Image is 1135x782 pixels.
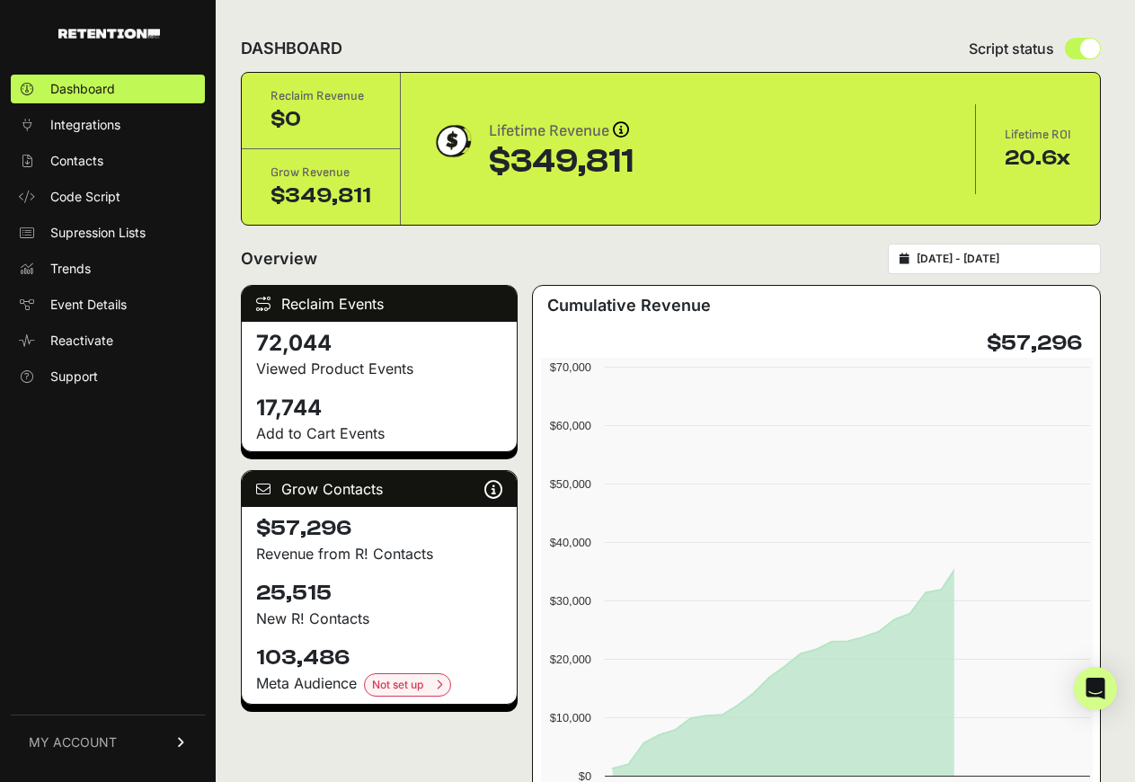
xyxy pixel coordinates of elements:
a: Code Script [11,182,205,211]
img: dollar-coin-05c43ed7efb7bc0c12610022525b4bbbb207c7efeef5aecc26f025e68dcafac9.png [430,119,474,164]
h4: $57,296 [256,514,502,543]
h4: 25,515 [256,579,502,608]
h3: Cumulative Revenue [547,293,711,318]
h2: Overview [241,246,317,271]
h4: $57,296 [987,329,1082,358]
span: Script status [969,38,1054,59]
text: $50,000 [549,477,590,491]
a: Trends [11,254,205,283]
img: Retention.com [58,29,160,39]
div: Grow Revenue [270,164,371,182]
div: $349,811 [489,144,634,180]
h2: DASHBOARD [241,36,342,61]
div: Open Intercom Messenger [1074,667,1117,710]
span: Integrations [50,116,120,134]
text: $60,000 [549,419,590,432]
div: 20.6x [1005,144,1071,173]
a: Event Details [11,290,205,319]
span: Event Details [50,296,127,314]
div: Lifetime Revenue [489,119,634,144]
a: Integrations [11,111,205,139]
div: $349,811 [270,182,371,210]
span: Contacts [50,152,103,170]
text: $70,000 [549,360,590,374]
span: Reactivate [50,332,113,350]
a: Reactivate [11,326,205,355]
p: New R! Contacts [256,608,502,629]
a: MY ACCOUNT [11,715,205,769]
span: Support [50,368,98,386]
a: Dashboard [11,75,205,103]
span: Trends [50,260,91,278]
h4: 103,486 [256,644,502,672]
text: $20,000 [549,653,590,666]
a: Supression Lists [11,218,205,247]
div: Meta Audience [256,672,502,697]
div: $0 [270,105,371,134]
p: Viewed Product Events [256,358,502,379]
h4: 72,044 [256,329,502,358]
p: Add to Cart Events [256,422,502,444]
a: Support [11,362,205,391]
text: $30,000 [549,594,590,608]
span: Code Script [50,188,120,206]
div: Grow Contacts [242,471,517,507]
div: Reclaim Revenue [270,87,371,105]
h4: 17,744 [256,394,502,422]
div: Reclaim Events [242,286,517,322]
p: Revenue from R! Contacts [256,543,502,564]
span: MY ACCOUNT [29,733,117,751]
text: $40,000 [549,536,590,549]
a: Contacts [11,147,205,175]
div: Lifetime ROI [1005,126,1071,144]
span: Supression Lists [50,224,146,242]
span: Dashboard [50,80,115,98]
text: $10,000 [549,711,590,724]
